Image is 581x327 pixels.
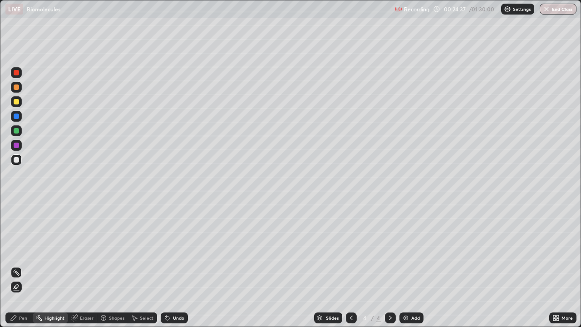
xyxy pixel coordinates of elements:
img: recording.375f2c34.svg [395,5,402,13]
div: Slides [326,316,339,320]
div: Highlight [44,316,64,320]
img: end-class-cross [543,5,550,13]
div: More [561,316,573,320]
p: Biomolecules [27,5,60,13]
div: Add [411,316,420,320]
img: class-settings-icons [504,5,511,13]
div: Undo [173,316,184,320]
img: add-slide-button [402,314,409,322]
div: 4 [376,314,381,322]
div: 4 [360,315,369,321]
div: Shapes [109,316,124,320]
p: Recording [404,6,429,13]
div: Eraser [80,316,94,320]
p: Settings [513,7,531,11]
div: Select [140,316,153,320]
div: / [371,315,374,321]
div: Pen [19,316,27,320]
p: LIVE [8,5,20,13]
button: End Class [540,4,576,15]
